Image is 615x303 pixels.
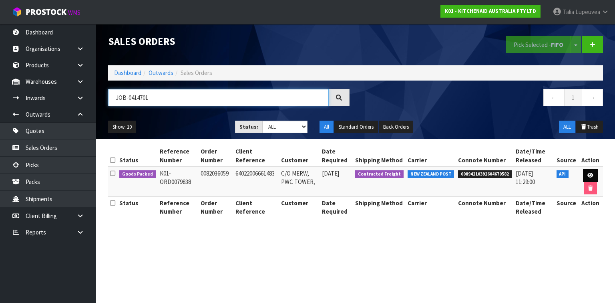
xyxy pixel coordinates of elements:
[149,69,173,77] a: Outwards
[578,197,603,218] th: Action
[564,89,582,106] a: 1
[181,69,212,77] span: Sales Orders
[320,197,354,218] th: Date Required
[406,145,456,167] th: Carrier
[353,145,406,167] th: Shipping Method
[575,8,600,16] span: Lupeuvea
[514,197,555,218] th: Date/Time Released
[582,89,603,106] a: →
[114,69,141,77] a: Dashboard
[108,89,329,106] input: Search sales orders
[117,197,158,218] th: Status
[555,145,578,167] th: Source
[555,197,578,218] th: Source
[279,197,320,218] th: Customer
[320,145,354,167] th: Date Required
[117,145,158,167] th: Status
[279,145,320,167] th: Customer
[551,41,563,48] strong: FIFO
[408,170,454,178] span: NEW ZEALAND POST
[239,123,258,130] strong: Status:
[320,121,334,133] button: All
[458,170,512,178] span: 00894210392604670582
[199,197,234,218] th: Order Number
[233,197,279,218] th: Client Reference
[158,167,199,197] td: K01-ORD0079838
[506,36,571,53] button: Pick Selected -FIFO
[233,145,279,167] th: Client Reference
[578,145,603,167] th: Action
[158,197,199,218] th: Reference Number
[355,170,404,178] span: Contracted Freight
[158,145,199,167] th: Reference Number
[334,121,378,133] button: Standard Orders
[543,89,565,106] a: ←
[26,7,66,17] span: ProStock
[108,36,350,47] h1: Sales Orders
[199,145,234,167] th: Order Number
[456,197,514,218] th: Connote Number
[406,197,456,218] th: Carrier
[108,121,136,133] button: Show: 10
[279,167,320,197] td: C/O MERW, PWC TOWER,
[233,167,279,197] td: 64022006661483
[12,7,22,17] img: cube-alt.png
[379,121,413,133] button: Back Orders
[353,197,406,218] th: Shipping Method
[516,170,535,186] span: [DATE] 11:29:00
[559,121,575,133] button: ALL
[440,5,541,18] a: K01 - KITCHENAID AUSTRALIA PTY LTD
[322,170,339,177] span: [DATE]
[456,145,514,167] th: Connote Number
[514,145,555,167] th: Date/Time Released
[68,9,80,16] small: WMS
[362,89,603,109] nav: Page navigation
[199,167,234,197] td: 0082036059
[445,8,536,14] strong: K01 - KITCHENAID AUSTRALIA PTY LTD
[576,121,603,133] button: Trash
[119,170,156,178] span: Goods Packed
[557,170,569,178] span: API
[563,8,574,16] span: Talia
